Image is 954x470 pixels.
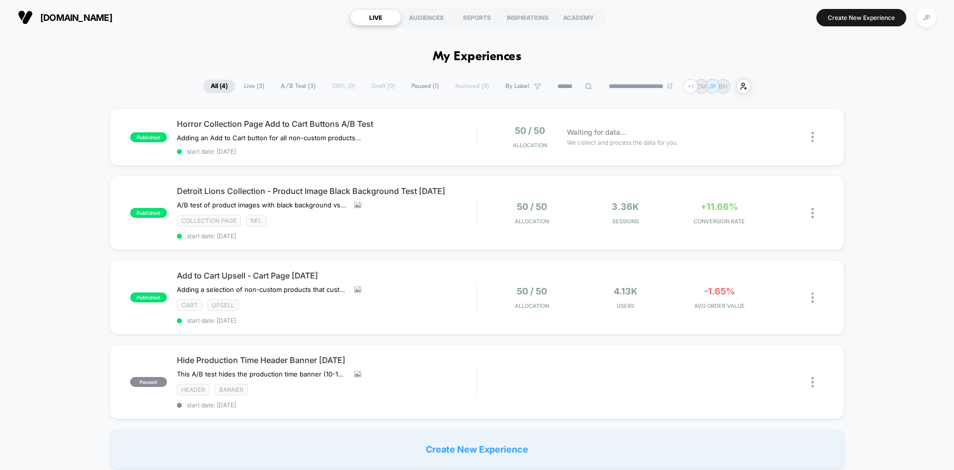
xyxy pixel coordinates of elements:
span: published [130,292,167,302]
span: start date: [DATE] [177,148,477,155]
span: 50 / 50 [517,201,547,212]
span: Banner [215,384,248,395]
span: 3.36k [612,201,639,212]
span: paused [130,377,167,387]
p: CM [697,83,707,90]
img: close [811,377,814,387]
span: This A/B test hides the production time banner (10-14 days) in the global header of the website. ... [177,370,347,378]
span: Allocation [515,218,549,225]
p: BH [719,83,727,90]
span: 50 / 50 [515,125,545,136]
span: start date: [DATE] [177,401,477,409]
span: Horror Collection Page Add to Cart Buttons A/B Test [177,119,477,129]
span: Allocation [513,142,547,149]
div: LIVE [350,9,401,25]
span: NFL [246,215,266,226]
div: INSPIRATIONS [502,9,553,25]
button: Create New Experience [816,9,906,26]
span: Upsell [207,299,239,311]
span: Detroit Lions Collection - Product Image Black Background Test [DATE] [177,186,477,196]
div: ACADEMY [553,9,604,25]
div: + 1 [683,79,698,94]
span: All ( 4 ) [203,80,235,93]
span: 4.13k [614,286,637,296]
span: AVG ORDER VALUE [675,302,764,309]
div: REPORTS [452,9,502,25]
button: [DOMAIN_NAME] [15,9,115,25]
span: -1.65% [704,286,735,296]
button: JP [914,7,939,28]
img: close [811,132,814,142]
img: Visually logo [18,10,33,25]
span: Paused ( 1 ) [404,80,446,93]
span: Adding an Add to Cart button for all non-custom products in this collection. Adding a Customize N... [177,134,361,142]
span: Live ( 3 ) [237,80,272,93]
span: Waiting for data... [567,127,626,138]
span: By Label [505,83,529,90]
span: published [130,132,167,142]
span: 50 / 50 [517,286,547,296]
span: Sessions [581,218,670,225]
div: AUDIENCES [401,9,452,25]
span: Header [177,384,210,395]
span: We collect and process the data for you [567,138,677,147]
div: Create New Experience [110,429,844,469]
span: start date: [DATE] [177,232,477,240]
p: JP [709,83,716,90]
img: close [811,292,814,303]
span: Add to Cart Upsell - Cart Page [DATE] [177,271,477,281]
span: [DOMAIN_NAME] [40,12,112,23]
span: CONVERSION RATE [675,218,764,225]
span: Users [581,302,670,309]
span: Cart [177,299,202,311]
span: Collection Page [177,215,241,226]
img: close [811,208,814,218]
span: Allocation [515,302,549,309]
div: JP [917,8,936,27]
h1: My Experiences [433,50,522,64]
span: A/B test of product images with black background vs control.Goal(s): Improve adds to cart, conver... [177,201,347,209]
span: published [130,208,167,218]
span: +11.66% [701,201,738,212]
img: end [667,83,673,89]
span: Adding a selection of non-custom products that customers can add to their cart while on the Cart ... [177,285,347,293]
span: Hide Production Time Header Banner [DATE] [177,355,477,365]
span: A/B Test ( 3 ) [273,80,323,93]
span: start date: [DATE] [177,317,477,324]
